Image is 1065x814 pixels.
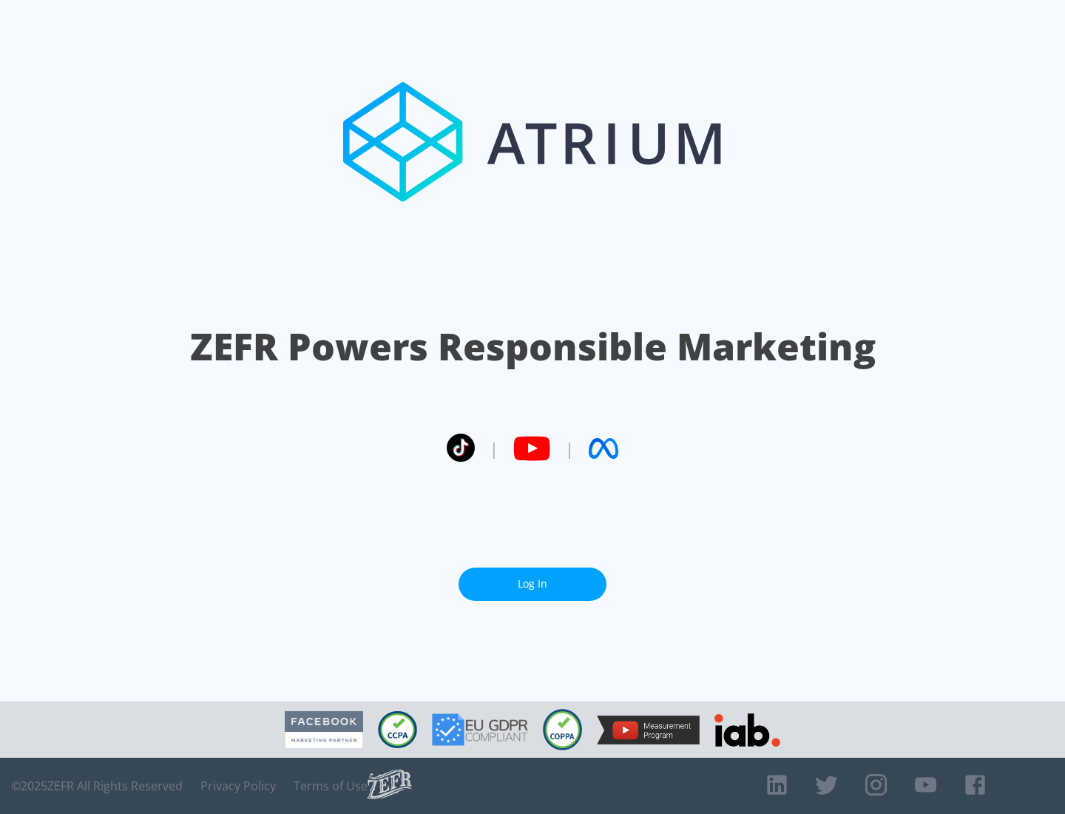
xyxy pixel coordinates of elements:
img: CCPA Compliant [378,711,417,748]
img: YouTube Measurement Program [597,716,700,744]
img: Facebook Marketing Partner [285,711,363,749]
img: GDPR Compliant [432,713,528,746]
img: COPPA Compliant [543,709,582,750]
span: | [490,437,498,460]
a: Privacy Policy [200,778,276,793]
a: Terms of Use [294,778,368,793]
span: © 2025 ZEFR All Rights Reserved [11,778,183,793]
a: Log In [459,568,606,601]
h1: ZEFR Powers Responsible Marketing [190,321,876,372]
img: IAB [714,713,780,747]
span: | [565,437,574,460]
